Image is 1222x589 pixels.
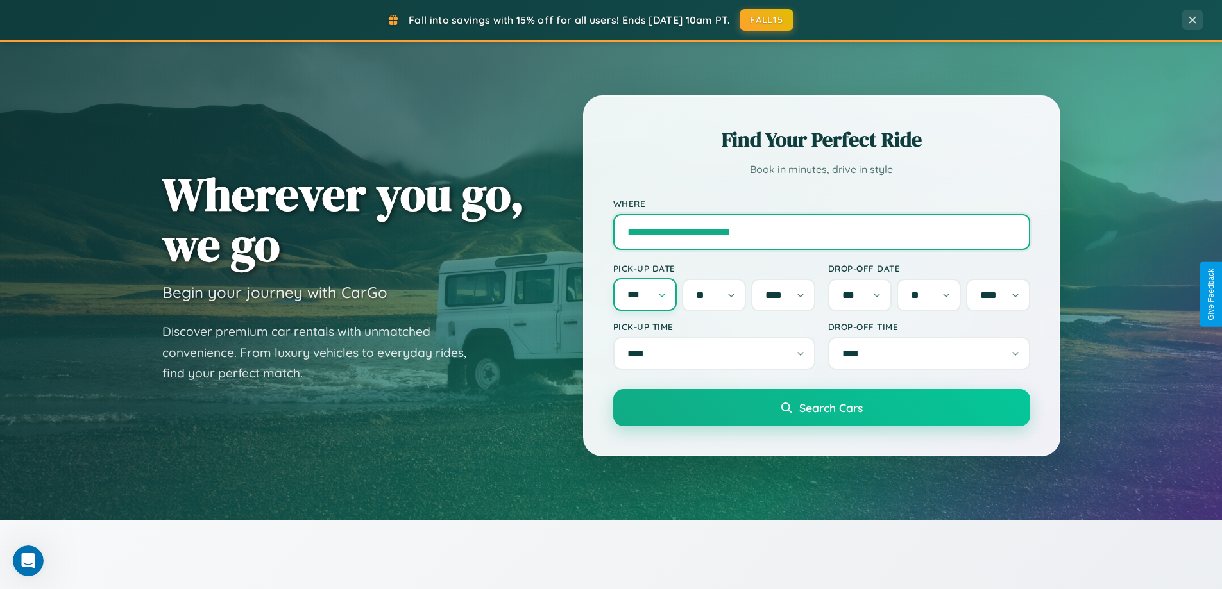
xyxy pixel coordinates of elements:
[162,321,483,384] p: Discover premium car rentals with unmatched convenience. From luxury vehicles to everyday rides, ...
[13,545,44,576] iframe: Intercom live chat
[613,126,1030,154] h2: Find Your Perfect Ride
[613,321,815,332] label: Pick-up Time
[162,169,524,270] h1: Wherever you go, we go
[613,198,1030,209] label: Where
[409,13,730,26] span: Fall into savings with 15% off for all users! Ends [DATE] 10am PT.
[162,283,387,302] h3: Begin your journey with CarGo
[1207,269,1216,320] div: Give Feedback
[613,263,815,274] label: Pick-up Date
[799,401,863,415] span: Search Cars
[828,263,1030,274] label: Drop-off Date
[828,321,1030,332] label: Drop-off Time
[613,160,1030,179] p: Book in minutes, drive in style
[740,9,793,31] button: FALL15
[613,389,1030,426] button: Search Cars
